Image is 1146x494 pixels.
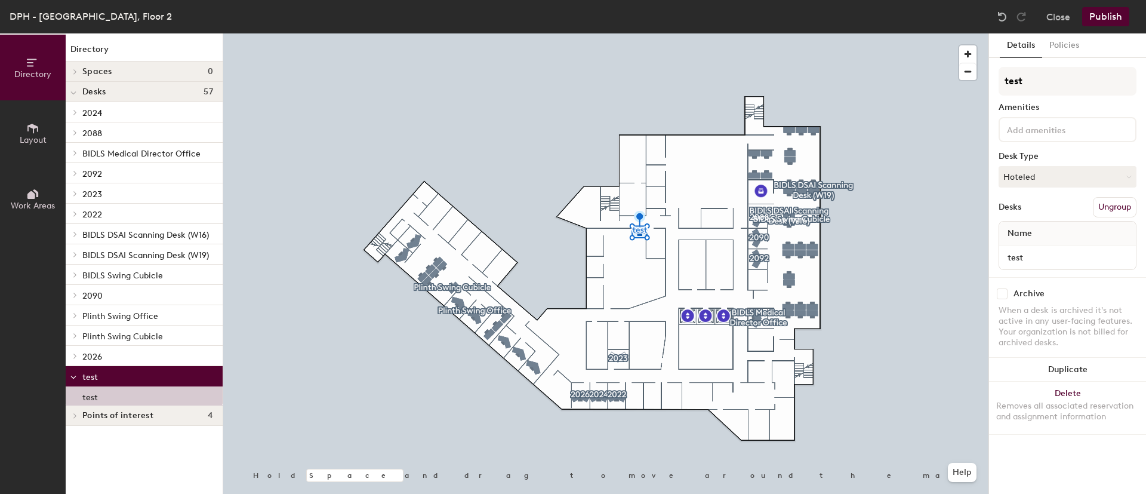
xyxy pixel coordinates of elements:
span: BIDLS DSAI Scanning Desk (W19) [82,250,209,260]
div: When a desk is archived it's not active in any user-facing features. Your organization is not bil... [999,305,1136,348]
span: Layout [20,135,47,145]
span: Plinth Swing Office [82,311,158,321]
button: Help [948,463,976,482]
button: Ungroup [1093,197,1136,217]
div: Desks [999,202,1021,212]
p: test [82,389,98,403]
span: 2026 [82,352,102,362]
span: BIDLS Swing Cubicle [82,271,163,281]
span: Directory [14,69,51,79]
div: Archive [1013,289,1045,299]
input: Add amenities [1005,122,1112,136]
span: BIDLS DSAI Scanning Desk (W16) [82,230,209,240]
span: 2092 [82,169,102,179]
span: Desks [82,87,106,97]
button: Close [1046,7,1070,26]
div: DPH - [GEOGRAPHIC_DATA], Floor 2 [10,9,172,24]
button: Details [1000,33,1042,58]
span: Points of interest [82,411,153,421]
span: 4 [208,411,213,421]
span: Spaces [82,67,112,76]
button: Policies [1042,33,1086,58]
span: test [82,372,98,382]
button: Duplicate [989,358,1146,382]
span: 2022 [82,210,102,220]
img: Undo [996,11,1008,23]
span: Plinth Swing Cubicle [82,332,163,342]
span: BIDLS Medical Director Office [82,149,201,159]
span: 2088 [82,128,102,139]
input: Unnamed desk [1002,249,1133,266]
div: Desk Type [999,152,1136,161]
span: 57 [204,87,213,97]
span: Name [1002,223,1038,244]
span: 2090 [82,291,103,301]
div: Removes all associated reservation and assignment information [996,401,1139,422]
span: 2024 [82,108,102,118]
img: Redo [1015,11,1027,23]
button: DeleteRemoves all associated reservation and assignment information [989,382,1146,434]
button: Hoteled [999,166,1136,188]
button: Publish [1082,7,1129,26]
span: 0 [208,67,213,76]
div: Amenities [999,103,1136,112]
span: Work Areas [11,201,55,211]
span: 2023 [82,189,102,200]
h1: Directory [66,43,223,62]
